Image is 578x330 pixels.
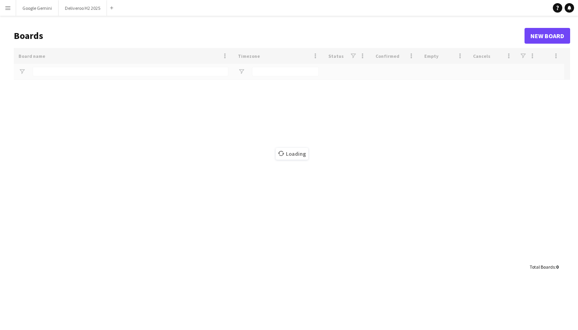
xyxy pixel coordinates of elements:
[525,28,570,44] a: New Board
[16,0,59,16] button: Google Gemini
[59,0,107,16] button: Deliveroo H2 2025
[276,148,308,160] span: Loading
[530,259,558,275] div: :
[556,264,558,270] span: 0
[530,264,555,270] span: Total Boards
[14,30,525,42] h1: Boards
